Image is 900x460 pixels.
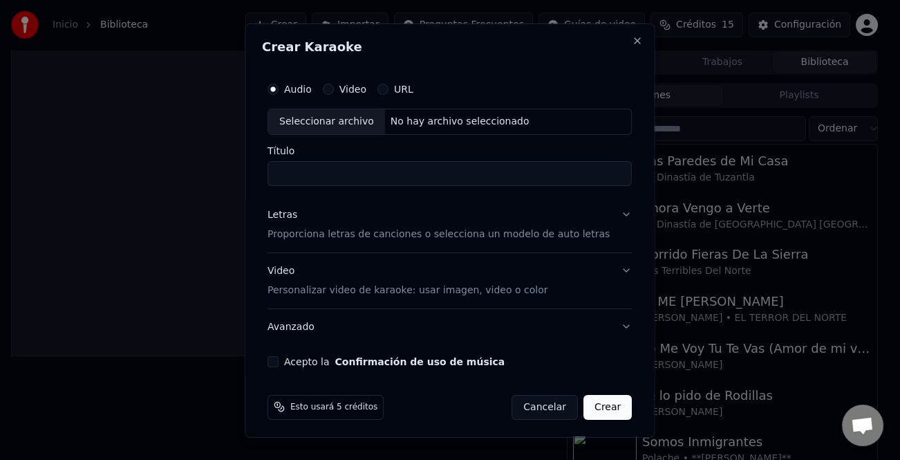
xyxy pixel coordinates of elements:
[268,109,385,134] div: Seleccionar archivo
[268,283,547,297] p: Personalizar video de karaoke: usar imagen, video o color
[268,208,297,221] div: Letras
[268,145,632,155] label: Título
[339,84,366,93] label: Video
[268,309,632,344] button: Avanzado
[385,114,535,128] div: No hay archivo seleccionado
[268,196,632,252] button: LetrasProporciona letras de canciones o selecciona un modelo de auto letras
[284,84,312,93] label: Audio
[512,394,579,419] button: Cancelar
[583,394,632,419] button: Crear
[268,227,610,241] p: Proporciona letras de canciones o selecciona un modelo de auto letras
[394,84,413,93] label: URL
[335,356,505,366] button: Acepto la
[262,40,637,53] h2: Crear Karaoke
[290,401,377,412] span: Esto usará 5 créditos
[284,356,505,366] label: Acepto la
[268,264,547,297] div: Video
[268,252,632,308] button: VideoPersonalizar video de karaoke: usar imagen, video o color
